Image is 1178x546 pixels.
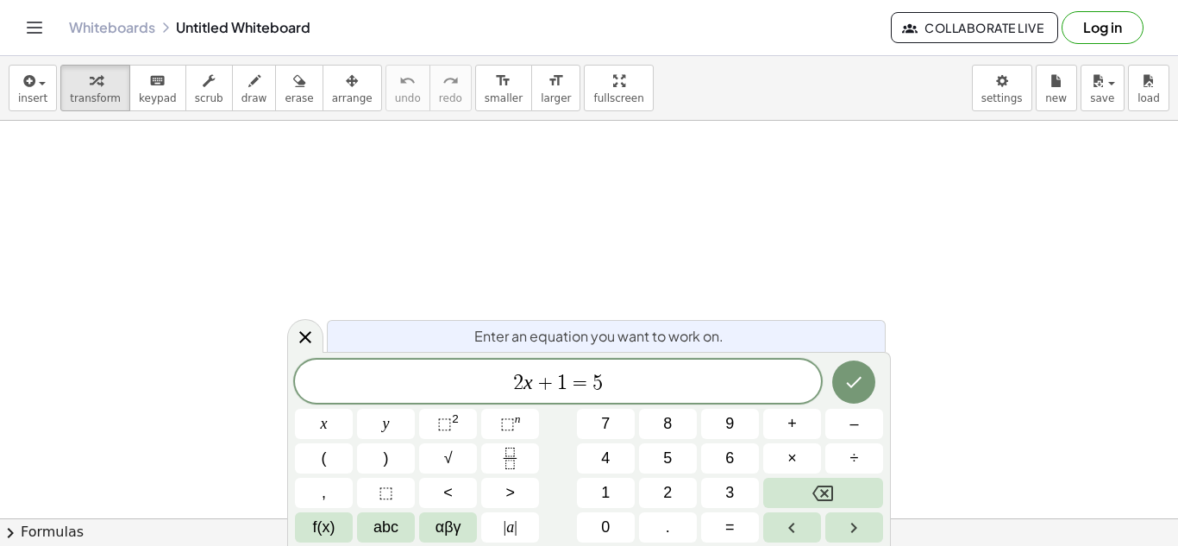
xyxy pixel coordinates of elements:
[825,512,883,543] button: Right arrow
[663,447,672,470] span: 5
[129,65,186,111] button: keyboardkeypad
[541,92,571,104] span: larger
[149,71,166,91] i: keyboard
[725,412,734,436] span: 9
[504,518,507,536] span: |
[357,512,415,543] button: Alphabet
[313,516,335,539] span: f(x)
[787,447,797,470] span: ×
[701,478,759,508] button: 3
[514,518,517,536] span: |
[474,326,724,347] span: Enter an equation you want to work on.
[1137,92,1160,104] span: load
[69,19,155,36] a: Whiteboards
[70,92,121,104] span: transform
[485,92,523,104] span: smaller
[452,412,459,425] sup: 2
[825,409,883,439] button: Minus
[442,71,459,91] i: redo
[584,65,653,111] button: fullscreen
[825,443,883,474] button: Divide
[1036,65,1077,111] button: new
[383,412,390,436] span: y
[639,512,697,543] button: .
[395,92,421,104] span: undo
[513,373,523,393] span: 2
[323,65,382,111] button: arrange
[849,412,858,436] span: –
[481,443,539,474] button: Fraction
[21,14,48,41] button: Toggle navigation
[1062,11,1144,44] button: Log in
[567,373,592,393] span: =
[185,65,233,111] button: scrub
[504,516,517,539] span: a
[435,516,461,539] span: αβγ
[481,512,539,543] button: Absolute value
[515,412,521,425] sup: n
[295,478,353,508] button: ,
[601,412,610,436] span: 7
[60,65,130,111] button: transform
[639,478,697,508] button: 2
[419,512,477,543] button: Greek alphabet
[429,65,472,111] button: redoredo
[1128,65,1169,111] button: load
[1090,92,1114,104] span: save
[275,65,323,111] button: erase
[763,409,821,439] button: Plus
[701,443,759,474] button: 6
[385,65,430,111] button: undoundo
[332,92,373,104] span: arrange
[523,371,533,393] var: x
[505,481,515,505] span: >
[139,92,177,104] span: keypad
[322,447,327,470] span: (
[419,409,477,439] button: Squared
[601,447,610,470] span: 4
[548,71,564,91] i: format_size
[663,412,672,436] span: 8
[295,512,353,543] button: Functions
[639,409,697,439] button: 8
[357,478,415,508] button: Placeholder
[905,20,1043,35] span: Collaborate Live
[639,443,697,474] button: 5
[725,481,734,505] span: 3
[850,447,859,470] span: ÷
[1081,65,1125,111] button: save
[593,92,643,104] span: fullscreen
[701,409,759,439] button: 9
[787,412,797,436] span: +
[592,373,603,393] span: 5
[195,92,223,104] span: scrub
[701,512,759,543] button: Equals
[481,478,539,508] button: Greater than
[444,447,453,470] span: √
[533,373,558,393] span: +
[981,92,1023,104] span: settings
[357,443,415,474] button: )
[475,65,532,111] button: format_sizesmaller
[763,443,821,474] button: Times
[763,512,821,543] button: Left arrow
[437,415,452,432] span: ⬚
[18,92,47,104] span: insert
[321,412,328,436] span: x
[384,447,389,470] span: )
[495,71,511,91] i: format_size
[891,12,1058,43] button: Collaborate Live
[322,481,326,505] span: ,
[9,65,57,111] button: insert
[379,481,393,505] span: ⬚
[577,409,635,439] button: 7
[241,92,267,104] span: draw
[601,516,610,539] span: 0
[577,512,635,543] button: 0
[832,361,875,404] button: Done
[577,478,635,508] button: 1
[399,71,416,91] i: undo
[357,409,415,439] button: y
[531,65,580,111] button: format_sizelarger
[663,481,672,505] span: 2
